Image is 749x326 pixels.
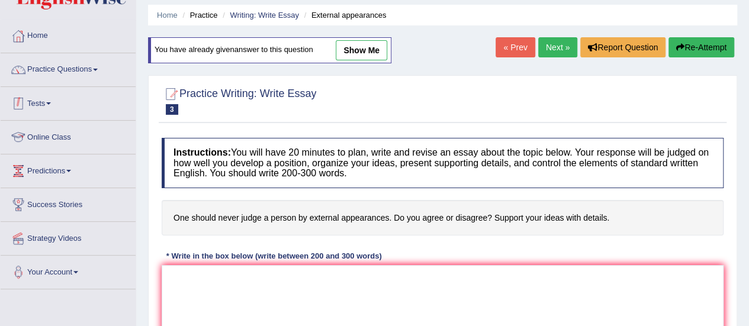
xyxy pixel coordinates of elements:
[1,256,136,285] a: Your Account
[162,85,316,115] h2: Practice Writing: Write Essay
[148,37,391,63] div: You have already given answer to this question
[1,121,136,150] a: Online Class
[179,9,217,21] li: Practice
[1,154,136,184] a: Predictions
[1,188,136,218] a: Success Stories
[162,200,724,236] h4: One should never judge a person by external appearances. Do you agree or disagree? Support your i...
[1,222,136,251] a: Strategy Videos
[1,87,136,117] a: Tests
[166,104,178,115] span: 3
[1,53,136,83] a: Practice Questions
[157,11,178,20] a: Home
[580,37,666,57] button: Report Question
[336,40,387,60] a: show me
[538,37,577,57] a: Next »
[496,37,535,57] a: « Prev
[230,11,299,20] a: Writing: Write Essay
[173,147,231,157] b: Instructions:
[162,250,386,262] div: * Write in the box below (write between 200 and 300 words)
[1,20,136,49] a: Home
[301,9,387,21] li: External appearances
[668,37,734,57] button: Re-Attempt
[162,138,724,188] h4: You will have 20 minutes to plan, write and revise an essay about the topic below. Your response ...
